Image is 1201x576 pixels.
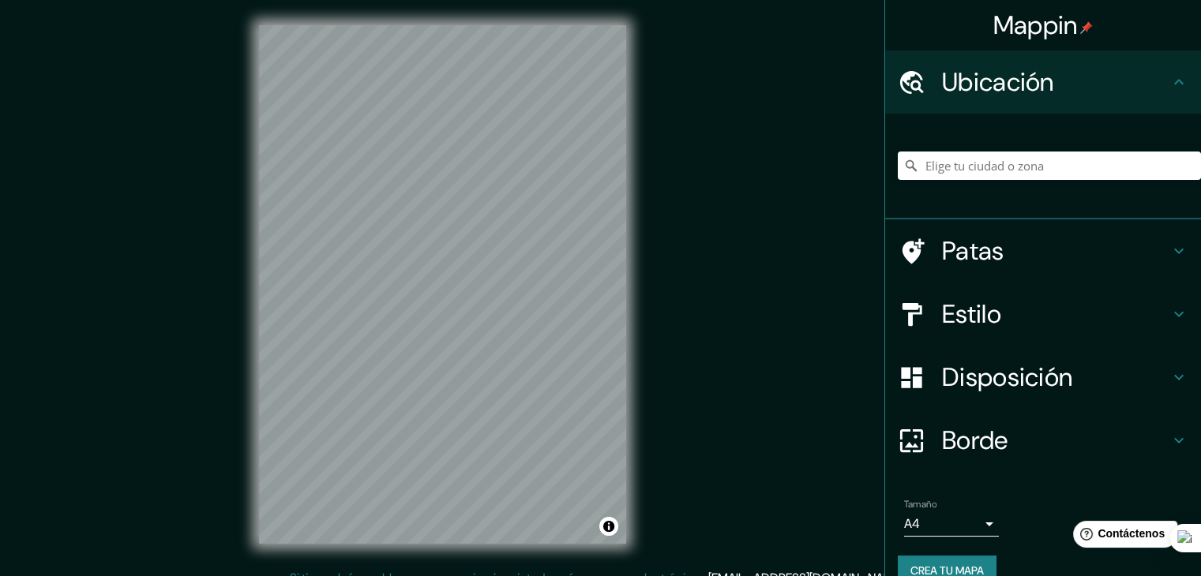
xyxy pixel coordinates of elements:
div: Borde [885,409,1201,472]
div: Estilo [885,282,1201,346]
button: Activar o desactivar atribución [599,517,618,536]
div: Ubicación [885,50,1201,114]
div: Disposición [885,346,1201,409]
iframe: Lanzador de widgets de ayuda [1060,514,1184,559]
font: Disposición [942,361,1072,394]
font: Ubicación [942,65,1054,99]
div: A4 [904,511,999,537]
canvas: Mapa [259,25,626,544]
font: Mappin [993,9,1078,42]
div: Patas [885,219,1201,282]
font: Estilo [942,297,1001,331]
font: Patas [942,234,1004,267]
font: Tamaño [904,498,936,511]
img: pin-icon.png [1080,21,1093,34]
font: A4 [904,515,920,532]
font: Borde [942,424,1008,457]
input: Elige tu ciudad o zona [898,151,1201,180]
